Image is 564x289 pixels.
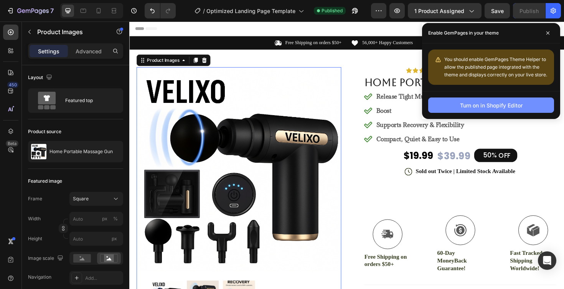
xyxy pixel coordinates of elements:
button: Save [485,3,510,18]
div: Navigation [28,274,51,281]
p: Sold out Twice | Limited Stock Available [303,155,409,163]
span: Square [73,195,89,202]
div: Featured top [65,92,112,109]
div: Add... [85,275,121,282]
div: Beta [6,140,18,147]
p: Home Portable Massage Gun [49,149,113,154]
span: / [203,7,205,15]
span: 1 product assigned [414,7,464,15]
div: OFF [390,136,405,147]
div: Product source [28,128,61,135]
p: Settings [38,47,59,55]
p: 7 [50,6,54,15]
strong: Supports Recovery & Flexibility [262,105,355,114]
input: px% [69,212,123,226]
p: Enable GemPages in your theme [428,29,499,37]
button: Publish [513,3,545,18]
label: Width [28,215,41,222]
span: You should enable GemPages Theme Helper to allow the published page integrated with the theme and... [444,56,547,78]
iframe: Design area [129,21,564,289]
div: Turn on in Shopify Editor [460,101,523,109]
span: px [112,236,117,241]
div: Image scale [28,253,65,264]
p: Advanced [76,47,102,55]
p: 60-Day MoneyBack Guarantee! [326,241,375,265]
span: Optimized Landing Page Template [206,7,295,15]
p: Release Tight Muscles [262,75,355,84]
div: px [102,215,107,222]
div: $19.99 [290,135,323,150]
label: Height [28,235,42,242]
div: Undo/Redo [145,3,176,18]
strong: Compact, Quiet & Easy to Use [262,120,350,129]
p: Fast Tracked Shipping Worldwide! [403,241,452,265]
span: Save [491,8,504,14]
label: Frame [28,195,42,202]
div: 450 [7,82,18,88]
button: % [100,214,109,223]
p: $39.99 [327,135,362,149]
span: Published [322,7,343,14]
button: 1 product assigned [408,3,482,18]
input: px [69,232,123,246]
div: Publish [519,7,539,15]
strong: 4.8 based on 56,400 Customers [332,48,407,54]
div: Open Intercom Messenger [538,251,556,270]
div: Layout [28,73,54,83]
div: Add to cart [331,176,370,185]
p: Product Images [37,27,102,36]
button: Add to cart [248,168,453,193]
div: 50% [374,136,390,147]
div: % [113,215,118,222]
h1: Home Portable Massage Gun [248,57,453,72]
p: Boost [262,90,355,99]
button: Square [69,192,123,206]
img: product feature img [31,144,46,159]
div: Featured image [28,178,62,185]
button: px [111,214,120,223]
button: 7 [3,3,57,18]
p: Free Shipping on orders $50+ [249,246,298,262]
button: Turn on in Shopify Editor [428,97,554,113]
